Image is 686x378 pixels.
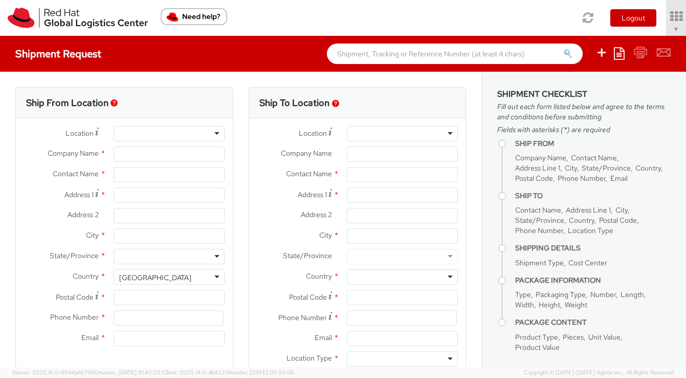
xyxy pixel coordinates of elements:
span: Address 2 [301,210,332,219]
span: Postal Code [56,292,94,302]
span: Address 2 [68,210,99,219]
h3: Shipment Checklist [497,90,671,99]
span: Phone Number [515,226,563,235]
span: Phone Number [50,312,99,322]
span: Fields with asterisks (*) are required [497,124,671,135]
span: master, [DATE] 10:42:29 [98,369,161,376]
span: Pieces [563,332,584,342]
span: Product Value [515,343,560,352]
span: Postal Code [289,292,327,302]
span: City [86,230,99,240]
span: Unit Value [588,332,621,342]
span: City [565,163,577,173]
span: Contact Name [53,169,99,178]
span: Location [65,129,94,138]
div: [GEOGRAPHIC_DATA] [119,272,191,283]
h3: Ship From Location [26,98,108,108]
button: Need help? [161,8,227,25]
span: Company Name [281,149,332,158]
span: Country [635,163,661,173]
span: Location [299,129,327,138]
span: Company Name [48,149,99,158]
span: Client: 2025.14.0-db4321d [162,369,294,376]
span: Contact Name [515,205,561,215]
span: Email [315,333,332,342]
span: Length [621,290,644,299]
h4: Shipment Request [15,48,101,59]
span: Country [73,271,99,281]
span: Cost Center [568,258,607,267]
span: master, [DATE] 09:59:06 [230,369,294,376]
span: Email [610,174,628,183]
span: Phone Number [278,313,327,322]
span: Copyright © [DATE]-[DATE] Agistix Inc., All Rights Reserved [524,369,674,377]
span: Location Type [568,226,613,235]
h3: Ship To Location [259,98,329,108]
span: Product Type [515,332,558,342]
span: Packaging Type [536,290,586,299]
span: Contact Name [286,169,332,178]
span: Location Type [286,353,332,363]
span: Address Line 1 [566,205,611,215]
span: State/Province [283,251,332,260]
span: Address Line 1 [515,163,560,173]
img: rh-logistics-00dfa346123c4ec078e1.svg [8,8,148,28]
span: Phone Number [558,174,606,183]
span: Country [306,271,332,281]
span: Shipment Type [515,258,564,267]
span: Height [539,300,560,309]
span: Postal Code [599,216,637,225]
input: Shipment, Tracking or Reference Number (at least 4 chars) [327,44,583,64]
span: Fill out each form listed below and agree to the terms and conditions before submitting [497,101,671,122]
span: Number [590,290,616,299]
h4: Ship From [515,140,671,148]
span: State/Province [515,216,564,225]
span: Postal Code [515,174,553,183]
span: State/Province [582,163,631,173]
span: Address 1 [64,190,94,199]
span: Weight [565,300,587,309]
span: Country [569,216,594,225]
h4: Package Content [515,319,671,326]
h4: Package Information [515,277,671,284]
span: Company Name [515,153,566,162]
span: Server: 2025.16.0-9544af67660 [12,369,161,376]
span: City [319,230,332,240]
span: State/Province [50,251,99,260]
span: City [615,205,628,215]
span: Type [515,290,531,299]
span: Address 1 [298,190,327,199]
span: Email [81,333,99,342]
button: Logout [610,9,656,27]
span: Contact Name [571,153,617,162]
h4: Ship To [515,192,671,200]
span: Width [515,300,534,309]
h4: Shipping Details [515,244,671,252]
span: ▼ [673,25,679,33]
